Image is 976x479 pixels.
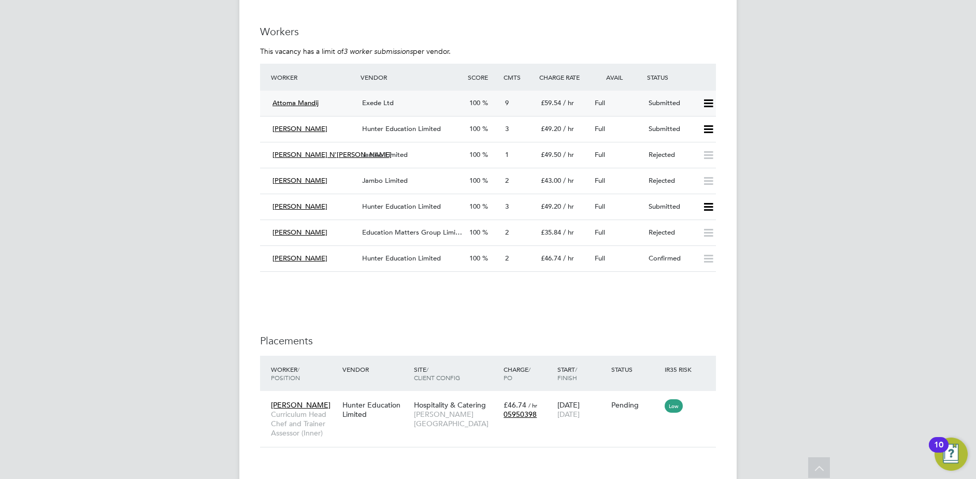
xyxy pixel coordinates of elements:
span: / hr [563,202,574,211]
span: 2 [505,228,509,237]
span: [PERSON_NAME] [272,254,327,263]
em: 3 worker submissions [343,47,413,56]
span: Hunter Education Limited [362,254,441,263]
span: Low [665,399,683,413]
div: Score [465,68,501,86]
p: This vacancy has a limit of per vendor. [260,47,716,56]
span: / hr [528,401,537,409]
span: Jambo Limited [362,150,408,159]
span: 100 [469,98,480,107]
span: [PERSON_NAME] [272,228,327,237]
button: Open Resource Center, 10 new notifications [935,438,968,471]
span: 100 [469,124,480,133]
span: Hunter Education Limited [362,202,441,211]
span: [PERSON_NAME] [272,202,327,211]
span: [PERSON_NAME] N'[PERSON_NAME] [272,150,392,159]
span: / hr [563,176,574,185]
span: Full [595,202,605,211]
div: Pending [611,400,660,410]
div: 10 [934,445,943,458]
span: £49.50 [541,150,561,159]
span: [PERSON_NAME] [272,176,327,185]
span: 1 [505,150,509,159]
span: Education Matters Group Limi… [362,228,462,237]
span: Full [595,228,605,237]
span: [PERSON_NAME] [271,400,331,410]
div: IR35 Risk [662,360,698,379]
span: 100 [469,176,480,185]
div: Rejected [644,147,698,164]
div: Site [411,360,501,387]
span: Exede Ltd [362,98,394,107]
span: Hunter Education Limited [362,124,441,133]
span: Hospitality & Catering [414,400,486,410]
div: Status [609,360,663,379]
span: 100 [469,228,480,237]
div: Vendor [358,68,465,86]
span: / hr [563,98,574,107]
div: [DATE] [555,395,609,424]
div: Status [644,68,716,86]
span: Attoma Mandij [272,98,319,107]
div: Worker [268,68,358,86]
span: / Finish [557,365,577,382]
span: 05950398 [504,410,537,419]
div: Submitted [644,198,698,215]
div: Submitted [644,121,698,138]
div: Confirmed [644,250,698,267]
span: / hr [563,124,574,133]
div: Vendor [340,360,411,379]
span: / Client Config [414,365,460,382]
span: Curriculum Head Chef and Trainer Assessor (Inner) [271,410,337,438]
span: / PO [504,365,530,382]
span: / hr [563,150,574,159]
span: Full [595,98,605,107]
span: Full [595,254,605,263]
div: Cmts [501,68,537,86]
span: £49.20 [541,202,561,211]
span: £46.74 [541,254,561,263]
span: 3 [505,202,509,211]
span: £49.20 [541,124,561,133]
span: 100 [469,150,480,159]
span: / Position [271,365,300,382]
div: Rejected [644,172,698,190]
span: 100 [469,202,480,211]
span: 2 [505,254,509,263]
span: 100 [469,254,480,263]
span: £43.00 [541,176,561,185]
span: 2 [505,176,509,185]
div: Charge [501,360,555,387]
span: 9 [505,98,509,107]
span: 3 [505,124,509,133]
h3: Workers [260,25,716,38]
span: [PERSON_NAME][GEOGRAPHIC_DATA] [414,410,498,428]
div: Submitted [644,95,698,112]
a: [PERSON_NAME]Curriculum Head Chef and Trainer Assessor (Inner)Hunter Education LimitedHospitality... [268,395,716,403]
div: Start [555,360,609,387]
div: Hunter Education Limited [340,395,411,424]
span: £59.54 [541,98,561,107]
span: £35.84 [541,228,561,237]
div: Avail [591,68,644,86]
h3: Placements [260,334,716,347]
span: Full [595,176,605,185]
div: Charge Rate [537,68,591,86]
span: Jambo Limited [362,176,408,185]
span: Full [595,124,605,133]
span: [PERSON_NAME] [272,124,327,133]
span: / hr [563,254,574,263]
div: Rejected [644,224,698,241]
div: Worker [268,360,340,387]
span: [DATE] [557,410,580,419]
span: £46.74 [504,400,526,410]
span: Full [595,150,605,159]
span: / hr [563,228,574,237]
